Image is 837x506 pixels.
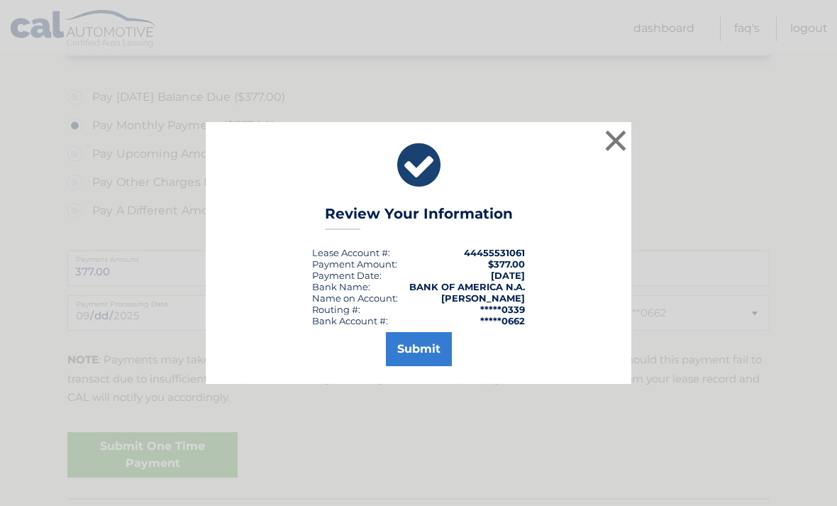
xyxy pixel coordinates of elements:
span: [DATE] [491,270,525,281]
div: Payment Amount: [312,258,397,270]
strong: BANK OF AMERICA N.A. [409,281,525,292]
div: Name on Account: [312,292,398,304]
strong: 44455531061 [464,247,525,258]
h3: Review Your Information [325,205,513,230]
span: $377.00 [488,258,525,270]
button: Submit [386,332,452,366]
div: : [312,270,382,281]
div: Lease Account #: [312,247,390,258]
div: Routing #: [312,304,360,315]
div: Bank Name: [312,281,370,292]
strong: [PERSON_NAME] [441,292,525,304]
span: Payment Date [312,270,379,281]
div: Bank Account #: [312,315,388,326]
button: × [602,126,630,155]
